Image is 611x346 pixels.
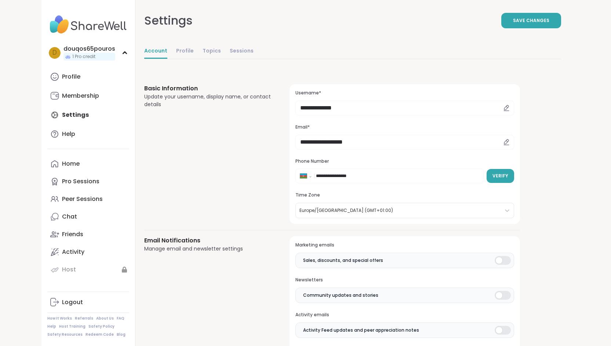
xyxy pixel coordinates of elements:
[492,173,508,179] span: Verify
[47,190,129,208] a: Peer Sessions
[303,292,378,299] span: Community updates and stories
[176,44,194,59] a: Profile
[295,312,514,318] h3: Activity emails
[47,173,129,190] a: Pro Sessions
[47,226,129,243] a: Friends
[144,12,193,29] div: Settings
[62,266,76,274] div: Host
[303,257,383,264] span: Sales, discounts, and special offers
[487,169,514,183] button: Verify
[86,332,114,337] a: Redeem Code
[144,84,272,93] h3: Basic Information
[295,124,514,130] h3: Email*
[62,248,84,256] div: Activity
[72,54,95,60] span: 1 Pro credit
[88,324,114,329] a: Safety Policy
[144,93,272,108] div: Update your username, display name, or contact details
[62,213,77,221] div: Chat
[203,44,221,59] a: Topics
[117,332,126,337] a: Blog
[47,87,129,105] a: Membership
[63,45,115,53] div: douqos65pouros
[52,48,57,58] span: d
[62,195,103,203] div: Peer Sessions
[295,277,514,283] h3: Newsletters
[75,316,93,321] a: Referrals
[47,293,129,311] a: Logout
[144,245,272,253] div: Manage email and newsletter settings
[295,242,514,248] h3: Marketing emails
[303,327,419,334] span: Activity Feed updates and peer appreciation notes
[144,236,272,245] h3: Email Notifications
[62,130,75,138] div: Help
[62,73,80,81] div: Profile
[62,298,83,306] div: Logout
[513,17,549,24] span: Save Changes
[47,316,72,321] a: How It Works
[295,192,514,198] h3: Time Zone
[62,230,83,238] div: Friends
[295,158,514,165] h3: Phone Number
[62,160,80,168] div: Home
[501,13,561,28] button: Save Changes
[47,208,129,226] a: Chat
[47,125,129,143] a: Help
[47,12,129,37] img: ShareWell Nav Logo
[47,324,56,329] a: Help
[47,155,129,173] a: Home
[62,92,99,100] div: Membership
[62,177,99,185] div: Pro Sessions
[47,68,129,86] a: Profile
[230,44,254,59] a: Sessions
[295,90,514,96] h3: Username*
[47,332,83,337] a: Safety Resources
[144,44,167,59] a: Account
[59,324,86,329] a: Host Training
[47,261,129,278] a: Host
[47,243,129,261] a: Activity
[96,316,114,321] a: About Us
[117,316,124,321] a: FAQ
